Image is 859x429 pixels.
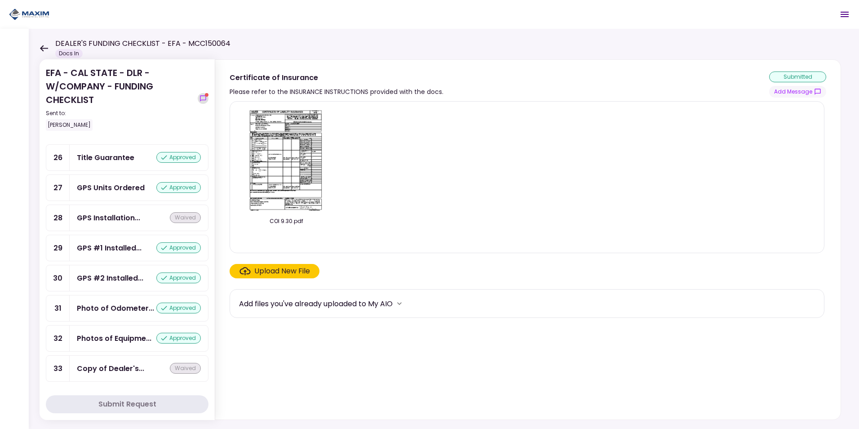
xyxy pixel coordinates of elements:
div: 26 [46,145,70,170]
div: approved [156,242,201,253]
div: GPS Units Ordered [77,182,145,193]
a: 26Title Guaranteeapproved [46,144,208,171]
div: GPS Installation Requested [77,212,140,223]
div: Add files you've already uploaded to My AIO [239,298,393,309]
button: Open menu [834,4,855,25]
div: 33 [46,356,70,381]
div: 31 [46,295,70,321]
a: 30GPS #2 Installed & Pingedapproved [46,265,208,291]
div: EFA - CAL STATE - DLR - W/COMPANY - FUNDING CHECKLIST [46,66,194,131]
div: waived [170,363,201,374]
button: more [393,297,406,310]
div: Certificate of InsurancePlease refer to the INSURANCE INSTRUCTIONS provided with the docs.submitt... [215,59,841,420]
div: 29 [46,235,70,261]
a: 29GPS #1 Installed & Pingedapproved [46,235,208,261]
div: approved [156,273,201,283]
div: Copy of Dealer's Warranty [77,363,144,374]
div: [PERSON_NAME] [46,119,93,131]
div: Submit Request [98,399,156,410]
button: show-messages [198,93,208,104]
a: 33Copy of Dealer's Warrantywaived [46,355,208,382]
a: 31Photo of Odometer or Reefer hoursapproved [46,295,208,322]
div: 30 [46,265,70,291]
div: GPS #1 Installed & Pinged [77,242,142,254]
div: approved [156,333,201,344]
div: approved [156,152,201,163]
a: 32Photos of Equipment Exteriorapproved [46,325,208,352]
div: Docs In [55,49,83,58]
div: 27 [46,175,70,201]
div: 32 [46,326,70,351]
div: approved [156,182,201,193]
div: waived [170,212,201,223]
div: GPS #2 Installed & Pinged [77,273,143,284]
a: 28GPS Installation Requestedwaived [46,205,208,231]
h1: DEALER'S FUNDING CHECKLIST - EFA - MCC150064 [55,38,230,49]
div: Photo of Odometer or Reefer hours [77,303,154,314]
div: approved [156,303,201,313]
img: Partner icon [9,8,49,21]
div: Please refer to the INSURANCE INSTRUCTIONS provided with the docs. [230,86,443,97]
div: Photos of Equipment Exterior [77,333,151,344]
div: Certificate of Insurance [230,72,443,83]
button: show-messages [769,86,826,98]
button: Submit Request [46,395,208,413]
div: Upload New File [254,266,310,277]
span: Click here to upload the required document [230,264,319,278]
div: Title Guarantee [77,152,134,163]
div: COI 9.30.pdf [239,217,333,225]
a: 27GPS Units Orderedapproved [46,174,208,201]
div: Sent to: [46,109,194,117]
div: 28 [46,205,70,231]
div: submitted [769,71,826,82]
